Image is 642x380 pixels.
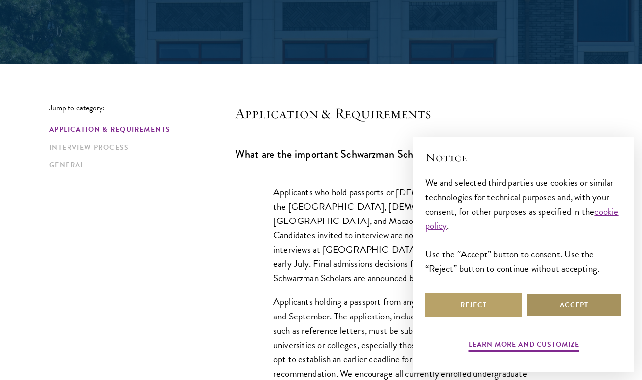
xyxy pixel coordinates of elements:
a: Interview Process [49,142,229,153]
h2: Notice [425,149,622,166]
button: Accept [526,293,622,317]
a: Application & Requirements [49,125,229,135]
div: We and selected third parties use cookies or similar technologies for technical purposes and, wit... [425,175,622,275]
h4: Application & Requirements [235,103,593,123]
a: General [49,160,229,170]
button: What are the important Schwarzman Scholars application dates? [235,143,593,165]
button: Reject [425,293,522,317]
p: Jump to category: [49,103,235,112]
a: cookie policy [425,204,619,233]
button: Learn more and customize [469,338,579,353]
p: Applicants who hold passports or [DEMOGRAPHIC_DATA] cards from the [GEOGRAPHIC_DATA], [DEMOGRAPHI... [273,185,554,285]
